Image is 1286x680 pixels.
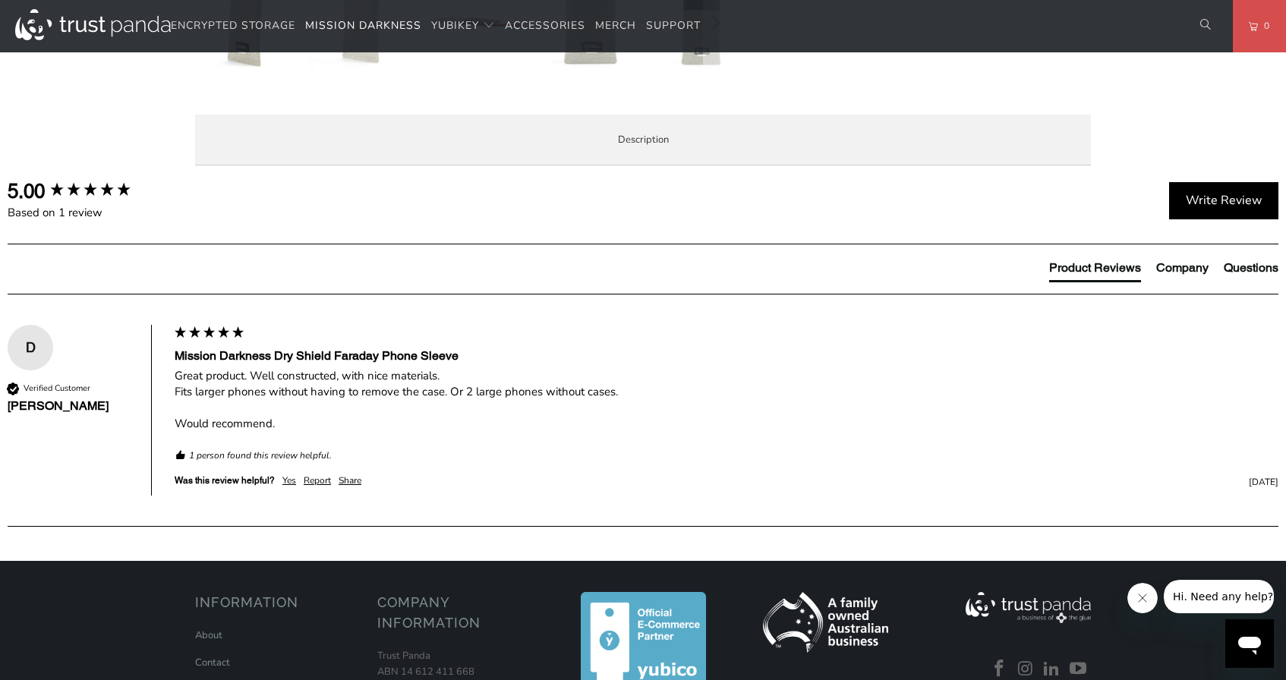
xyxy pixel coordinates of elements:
div: Report [304,474,331,487]
a: Trust Panda Australia on Instagram [1014,660,1037,679]
div: Questions [1224,260,1278,276]
span: Mission Darkness [305,18,421,33]
div: Overall product rating out of 5: 5.00 [8,178,167,205]
a: Trust Panda Australia on LinkedIn [1041,660,1064,679]
div: 5.00 star rating [49,181,132,201]
a: Encrypted Storage [171,8,295,44]
div: Mission Darkness Dry Shield Faraday Phone Sleeve [175,348,1278,364]
div: Write Review [1169,182,1278,220]
iframe: Button to launch messaging window [1225,619,1274,668]
a: Support [646,8,701,44]
div: 5.00 [8,178,45,205]
a: About [195,628,222,642]
span: Support [646,18,701,33]
a: Trust Panda Australia on YouTube [1067,660,1089,679]
a: Trust Panda Australia on Facebook [988,660,1010,679]
div: Great product. Well constructed, with nice materials. Fits larger phones without having to remove... [175,368,1278,432]
div: Company [1156,260,1209,276]
div: [PERSON_NAME] [8,398,136,414]
span: YubiKey [431,18,479,33]
div: [DATE] [369,476,1278,489]
div: Product Reviews [1049,260,1141,276]
em: 1 person found this review helpful. [189,449,332,462]
span: Merch [595,18,636,33]
img: Trust Panda Australia [15,9,171,40]
div: Based on 1 review [8,205,167,221]
span: Accessories [505,18,585,33]
summary: YubiKey [431,8,495,44]
div: 5 star rating [173,325,245,343]
div: Share [339,474,361,487]
div: Reviews Tabs [1049,260,1278,290]
a: Accessories [505,8,585,44]
iframe: Close message [1127,583,1158,613]
nav: Translation missing: en.navigation.header.main_nav [171,8,701,44]
div: D [8,336,53,359]
div: Was this review helpful? [175,474,275,487]
iframe: Message from company [1164,580,1274,613]
a: Mission Darkness [305,8,421,44]
label: Description [195,115,1091,165]
a: Contact [195,656,230,669]
span: Encrypted Storage [171,18,295,33]
div: Verified Customer [24,382,90,394]
div: Yes [282,474,296,487]
span: 0 [1258,17,1270,34]
a: Merch [595,8,636,44]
